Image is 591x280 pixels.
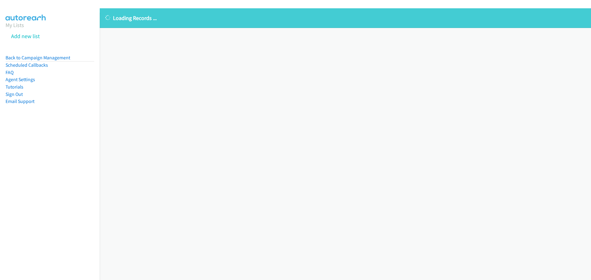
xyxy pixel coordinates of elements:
[6,69,14,75] a: FAQ
[6,91,23,97] a: Sign Out
[6,55,70,61] a: Back to Campaign Management
[6,98,34,104] a: Email Support
[6,77,35,82] a: Agent Settings
[11,33,40,40] a: Add new list
[105,14,585,22] p: Loading Records ...
[6,84,23,90] a: Tutorials
[6,62,48,68] a: Scheduled Callbacks
[6,22,24,29] a: My Lists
